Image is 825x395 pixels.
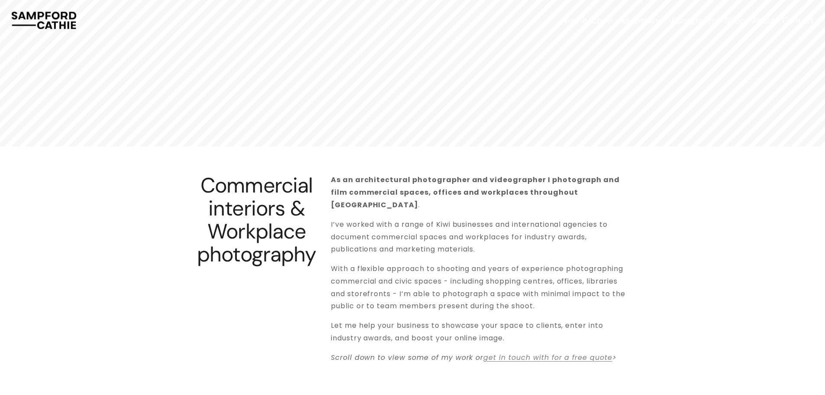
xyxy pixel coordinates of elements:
span: Advertising [619,15,662,26]
img: Sampford Cathie Photo + Video [12,12,76,29]
p: Let me help your business to showcase your space to clients, enter into industry awards, and boos... [331,320,628,345]
h1: Commercial interiors & Workplace photography [197,174,316,266]
a: About [752,14,776,26]
em: > [612,353,617,362]
a: folder dropdown [564,14,612,26]
a: get in touch with for a free quote [483,353,612,362]
a: Contact [782,14,813,26]
strong: As an architectural photographer and videographer I photograph and film commercial spaces, office... [331,175,621,210]
a: folder dropdown [619,14,662,26]
p: I’ve worked with a range of Kiwi businesses and international agencies to document commercial spa... [331,219,628,256]
a: Videography [668,14,718,26]
em: Scroll down to view some of my work or [331,353,483,362]
p: . [331,174,628,211]
p: With a flexible approach to shooting and years of experience photographing commercial and civic s... [331,263,628,313]
span: Architecture [564,15,612,26]
a: Shop [725,14,745,26]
